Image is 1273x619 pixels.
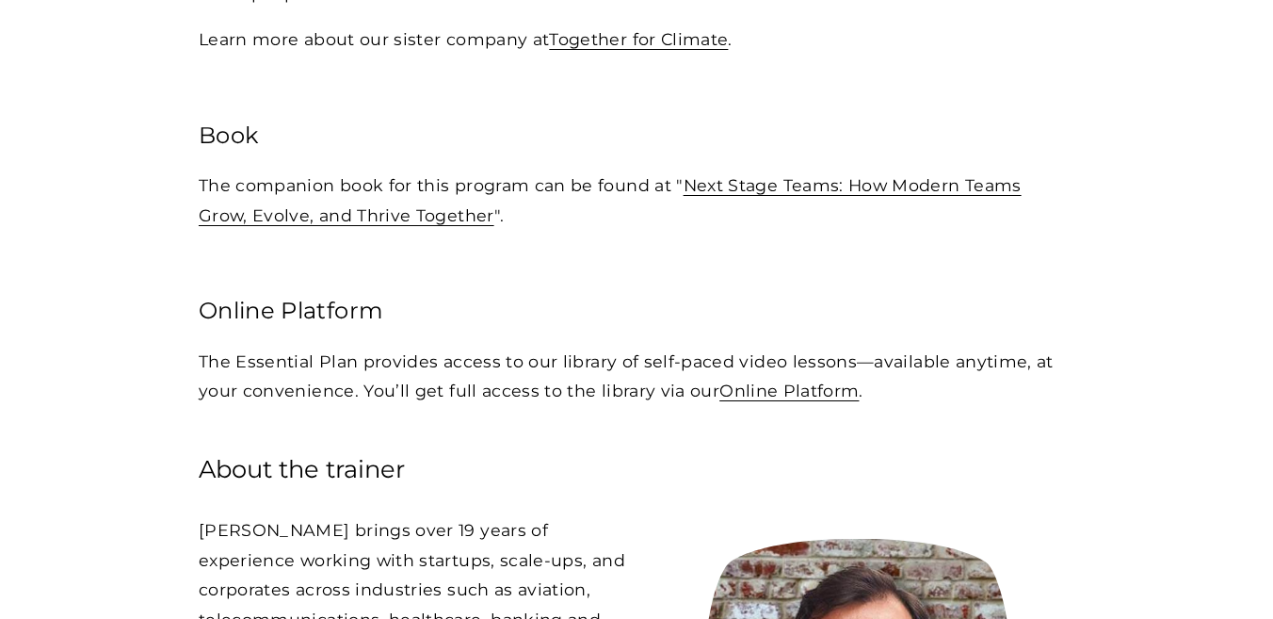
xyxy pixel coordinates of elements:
p: The companion book for this program can be found at " ". [199,171,1074,230]
h4: About the trainer [199,452,632,485]
p: The Essential Plan provides access to our library of self-paced video lessons—available anytime, ... [199,347,1074,406]
p: Online Platform [199,290,1074,331]
p: Book [199,115,1074,155]
a: Together for Climate [549,29,728,49]
p: Learn more about our sister company at . [199,24,1074,55]
a: Next Stage Teams: How Modern Teams Grow, Evolve, and Thrive Together [199,175,1022,225]
a: Online Platform [719,381,859,400]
